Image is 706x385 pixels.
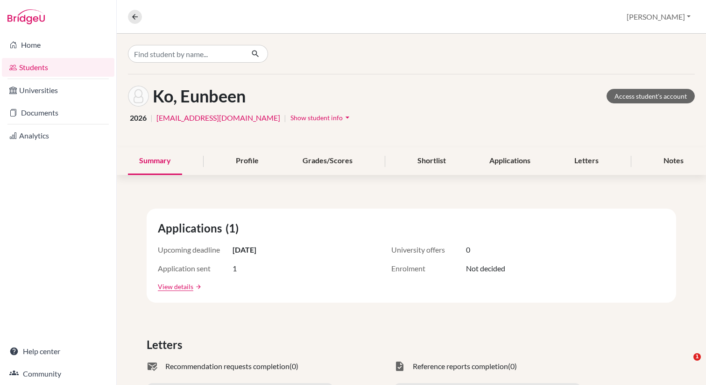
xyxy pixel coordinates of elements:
[128,86,149,107] img: Eunbeen Ko's avatar
[2,342,114,361] a: Help center
[391,263,466,274] span: Enrolment
[150,112,153,123] span: |
[413,361,508,372] span: Reference reports completion
[622,8,695,26] button: [PERSON_NAME]
[128,147,182,175] div: Summary
[130,112,147,123] span: 2026
[2,126,114,145] a: Analytics
[147,336,186,353] span: Letters
[158,244,233,255] span: Upcoming deadline
[693,353,701,361] span: 1
[153,86,246,106] h1: Ko, Eunbeen
[394,361,405,372] span: task
[2,36,114,54] a: Home
[128,45,244,63] input: Find student by name...
[193,283,202,290] a: arrow_forward
[147,361,158,372] span: mark_email_read
[391,244,466,255] span: University offers
[284,112,286,123] span: |
[290,110,353,125] button: Show student infoarrow_drop_down
[508,361,517,372] span: (0)
[466,263,505,274] span: Not decided
[652,147,695,175] div: Notes
[158,282,193,291] a: View details
[165,361,289,372] span: Recommendation requests completion
[607,89,695,103] a: Access student's account
[289,361,298,372] span: (0)
[158,220,226,237] span: Applications
[2,364,114,383] a: Community
[225,147,270,175] div: Profile
[233,244,256,255] span: [DATE]
[466,244,470,255] span: 0
[7,9,45,24] img: Bridge-U
[674,353,697,376] iframe: Intercom live chat
[290,114,343,122] span: Show student info
[478,147,542,175] div: Applications
[2,58,114,77] a: Students
[291,147,364,175] div: Grades/Scores
[158,263,233,274] span: Application sent
[233,263,237,274] span: 1
[2,81,114,100] a: Universities
[406,147,457,175] div: Shortlist
[343,113,352,122] i: arrow_drop_down
[563,147,610,175] div: Letters
[156,112,280,123] a: [EMAIL_ADDRESS][DOMAIN_NAME]
[2,103,114,122] a: Documents
[226,220,242,237] span: (1)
